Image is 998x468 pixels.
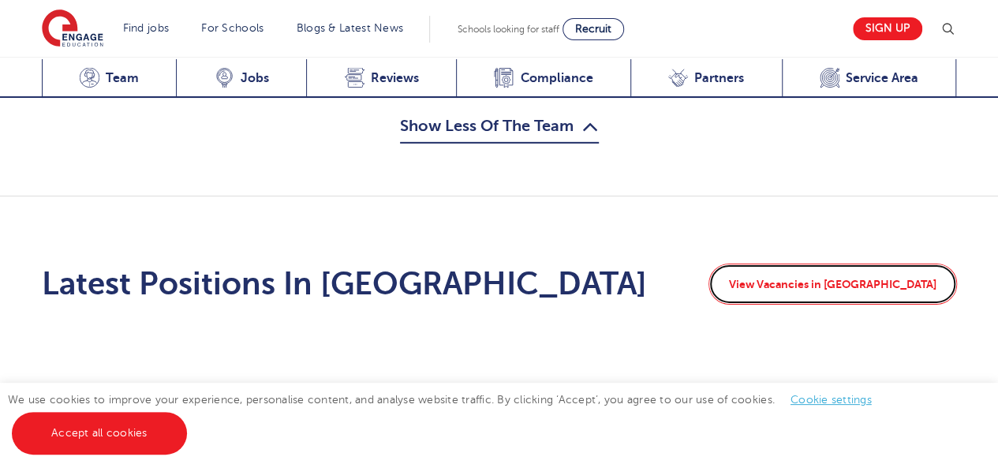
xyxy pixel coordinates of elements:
span: Schools looking for staff [458,24,559,35]
a: Cookie settings [791,394,872,406]
span: Team [106,70,139,86]
span: We use cookies to improve your experience, personalise content, and analyse website traffic. By c... [8,394,888,439]
a: Blogs & Latest News [297,22,404,34]
a: Compliance [456,59,630,98]
a: Service Area [782,59,957,98]
a: Accept all cookies [12,412,187,455]
a: Partners [630,59,782,98]
a: Find jobs [123,22,170,34]
span: Compliance [520,70,592,86]
a: Sign up [853,17,922,40]
a: For Schools [201,22,264,34]
span: Partners [694,70,744,86]
span: Reviews [371,70,419,86]
button: Show Less Of The Team [400,114,599,144]
a: Recruit [563,18,624,40]
h2: Latest Positions In [GEOGRAPHIC_DATA] [42,265,647,303]
a: Reviews [306,59,456,98]
a: Team [42,59,177,98]
span: Recruit [575,23,611,35]
span: Jobs [241,70,269,86]
span: Service Area [846,70,918,86]
a: Jobs [176,59,306,98]
a: View Vacancies in [GEOGRAPHIC_DATA] [708,264,957,305]
img: Engage Education [42,9,103,49]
